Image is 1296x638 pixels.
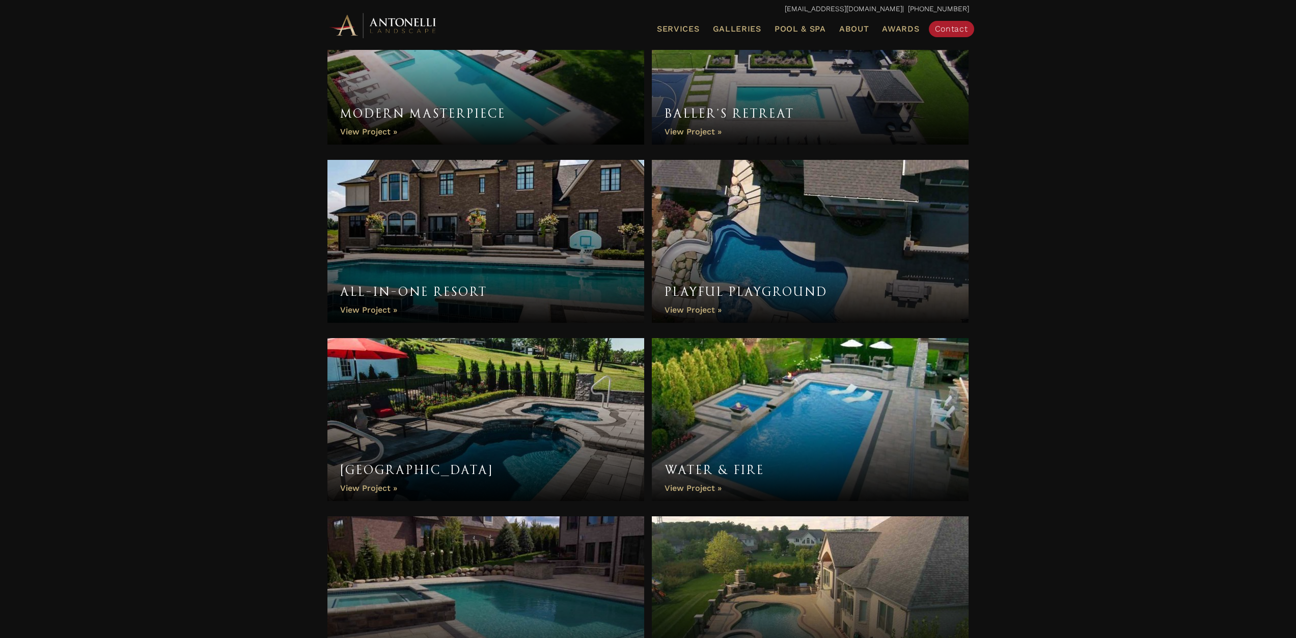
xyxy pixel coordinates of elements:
a: Pool & Spa [770,22,830,36]
a: Services [653,22,704,36]
a: About [835,22,873,36]
span: Contact [935,24,968,34]
span: Awards [882,24,919,34]
span: Galleries [713,24,761,34]
a: Awards [878,22,923,36]
p: | [PHONE_NUMBER] [327,3,969,16]
a: Contact [929,21,974,37]
img: Antonelli Horizontal Logo [327,11,439,39]
span: About [839,25,869,33]
span: Pool & Spa [775,24,826,34]
a: [EMAIL_ADDRESS][DOMAIN_NAME] [785,5,902,13]
a: Galleries [709,22,765,36]
span: Services [657,25,700,33]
